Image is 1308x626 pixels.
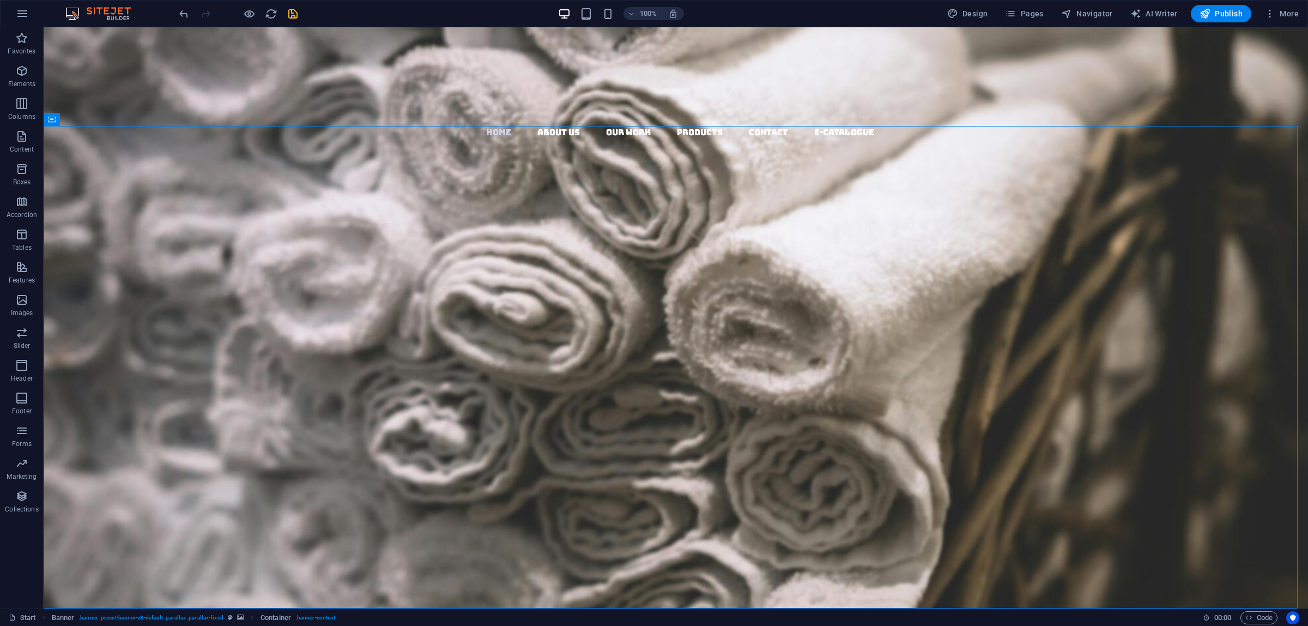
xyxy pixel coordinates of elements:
span: . banner .preset-banner-v3-default .parallax .parallax-fixed [78,611,223,624]
span: Click to select. Double-click to edit [261,611,291,624]
div: Design (Ctrl+Alt+Y) [943,5,992,22]
span: AI Writer [1130,8,1178,19]
button: Pages [1001,5,1047,22]
p: Collections [5,505,38,514]
span: : [1222,613,1224,622]
button: Publish [1191,5,1251,22]
span: Navigator [1061,8,1113,19]
i: Undo: Change text (Ctrl+Z) [178,8,190,20]
i: Reload page [265,8,277,20]
p: Tables [12,243,32,252]
p: Marketing [7,472,37,481]
button: Code [1240,611,1277,624]
span: Code [1245,611,1273,624]
p: Images [11,309,33,317]
span: . banner-content [295,611,335,624]
h6: 100% [640,7,657,20]
button: 100% [623,7,662,20]
button: AI Writer [1126,5,1182,22]
p: Forms [12,440,32,448]
i: This element contains a background [237,615,244,621]
button: Design [943,5,992,22]
span: 00 00 [1214,611,1231,624]
span: Pages [1005,8,1043,19]
p: Content [10,145,34,154]
p: Header [11,374,33,383]
i: On resize automatically adjust zoom level to fit chosen device. [668,9,678,19]
nav: breadcrumb [52,611,336,624]
button: undo [177,7,190,20]
i: This element is a customizable preset [228,615,233,621]
button: Usercentrics [1286,611,1299,624]
span: More [1264,8,1299,19]
p: Favorites [8,47,35,56]
p: Boxes [13,178,31,186]
img: Editor Logo [63,7,144,20]
span: Design [947,8,988,19]
button: save [286,7,299,20]
p: Columns [8,112,35,121]
a: Click to cancel selection. Double-click to open Pages [9,611,36,624]
button: Navigator [1057,5,1117,22]
button: More [1260,5,1303,22]
p: Slider [14,341,31,350]
p: Accordion [7,210,37,219]
span: Publish [1200,8,1243,19]
p: Elements [8,80,36,88]
span: Click to select. Double-click to edit [52,611,75,624]
p: Features [9,276,35,285]
h6: Session time [1203,611,1232,624]
p: Footer [12,407,32,416]
button: reload [264,7,277,20]
button: Click here to leave preview mode and continue editing [243,7,256,20]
